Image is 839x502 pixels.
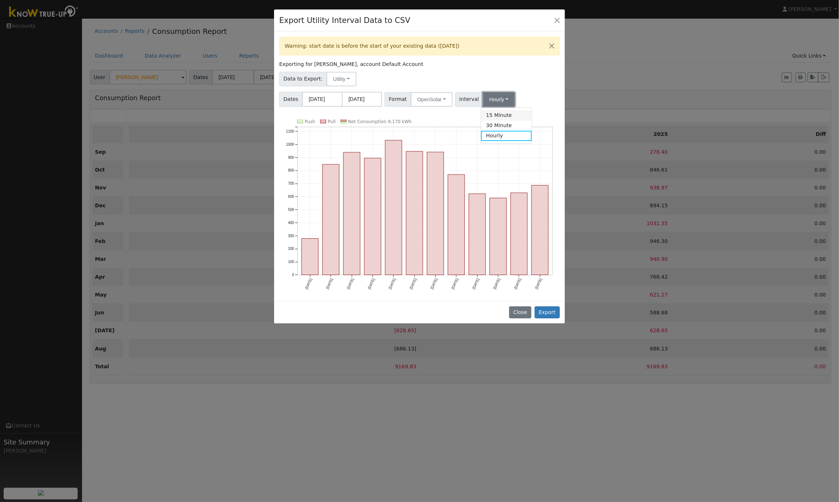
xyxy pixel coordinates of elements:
rect: onclick="" [448,174,465,275]
text: 500 [288,208,294,212]
text: [DATE] [346,278,355,290]
rect: onclick="" [511,193,527,275]
rect: onclick="" [343,152,360,275]
h4: Export Utility Interval Data to CSV [279,15,410,26]
button: OpenSolar [411,92,453,107]
rect: onclick="" [364,158,381,275]
rect: onclick="" [385,140,402,275]
button: Close [544,37,559,55]
rect: onclick="" [469,194,485,275]
text: [DATE] [304,278,313,290]
text: 1000 [286,142,294,146]
text: 700 [288,181,294,185]
a: Hourly [481,131,532,141]
span: Dates [279,92,303,107]
button: Export [535,306,560,319]
a: 15 Minute [481,110,532,121]
a: 30 Minute [481,121,532,131]
text: Push [305,119,315,124]
text: [DATE] [430,278,438,290]
text: [DATE] [409,278,417,290]
rect: onclick="" [490,198,507,275]
text: 800 [288,169,294,173]
rect: onclick="" [427,152,444,275]
span: Format [385,92,411,107]
text: 200 [288,247,294,251]
rect: onclick="" [406,152,423,275]
text: 300 [288,234,294,238]
button: Close [552,15,562,25]
text: 1100 [286,129,294,133]
text: [DATE] [534,278,543,290]
div: Warning: start date is before the start of your existing data ([DATE]) [279,37,560,55]
text: [DATE] [492,278,501,290]
button: Close [509,306,531,319]
button: Hourly [483,92,515,107]
span: Interval [455,92,483,107]
text: 900 [288,156,294,160]
rect: onclick="" [302,239,319,275]
text: Pull [328,119,336,124]
text: 400 [288,221,294,225]
button: Utility [327,72,356,86]
span: Data to Export: [279,72,327,86]
text: Net Consumption 9,170 kWh [348,119,411,124]
text: [DATE] [388,278,397,290]
text: [DATE] [325,278,334,290]
text: 600 [288,195,294,199]
text: 100 [288,260,294,264]
rect: onclick="" [532,185,549,275]
text: [DATE] [472,278,480,290]
text: [DATE] [367,278,375,290]
text: [DATE] [451,278,459,290]
text: [DATE] [514,278,522,290]
rect: onclick="" [323,164,339,275]
label: Exporting for [PERSON_NAME], account Default Account [279,60,423,68]
text: 0 [292,273,294,277]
